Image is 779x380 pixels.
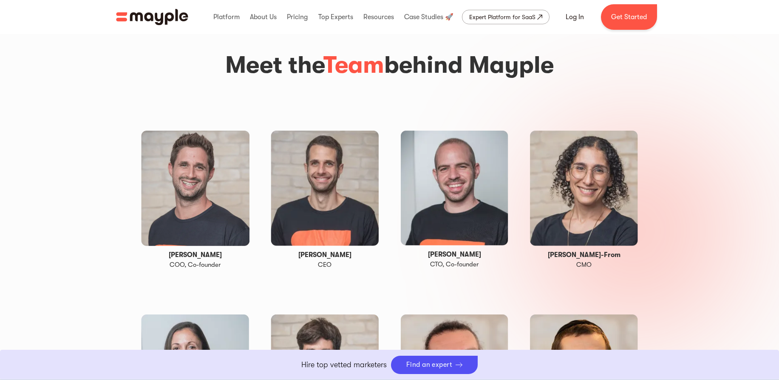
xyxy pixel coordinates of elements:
[548,250,620,260] h1: [PERSON_NAME]-From
[323,51,384,79] span: Team
[430,259,479,270] div: CTO, Co-founder
[318,260,331,270] div: CEO
[170,260,221,270] div: COO, Co-founder
[601,4,657,30] a: Get Started
[428,250,481,259] h1: [PERSON_NAME]
[316,3,355,31] div: Top Experts
[301,359,387,371] p: Hire top vetted marketers
[462,10,550,24] a: Expert Platform for SaaS
[169,250,222,260] h1: [PERSON_NAME]
[469,12,535,22] div: Expert Platform for SaaS
[576,260,592,270] div: CMO
[225,48,554,82] h1: Meet the behind Mayple
[361,3,396,31] div: Resources
[406,361,453,369] div: Find an expert
[298,250,351,260] h1: [PERSON_NAME]
[116,9,188,25] a: home
[248,3,279,31] div: About Us
[211,3,242,31] div: Platform
[116,9,188,25] img: Mayple logo
[285,3,310,31] div: Pricing
[555,7,594,27] a: Log In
